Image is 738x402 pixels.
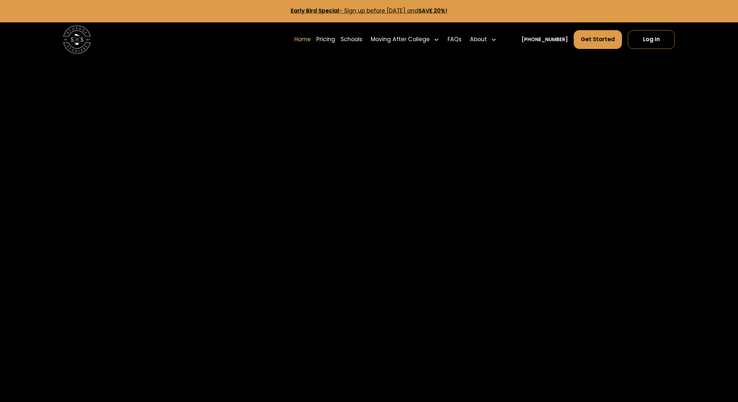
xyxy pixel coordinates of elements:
[294,30,311,49] a: Home
[470,35,487,44] div: About
[628,30,675,49] a: Log In
[521,36,568,43] a: [PHONE_NUMBER]
[63,26,91,53] img: Storage Scholars main logo
[341,30,362,49] a: Schools
[291,7,339,15] strong: Early Bird Special
[418,7,447,15] strong: SAVE 20%!
[448,30,462,49] a: FAQs
[574,30,622,49] a: Get Started
[291,7,447,15] a: Early Bird Special- Sign up before [DATE] andSAVE 20%!
[371,35,430,44] div: Moving After College
[316,30,335,49] a: Pricing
